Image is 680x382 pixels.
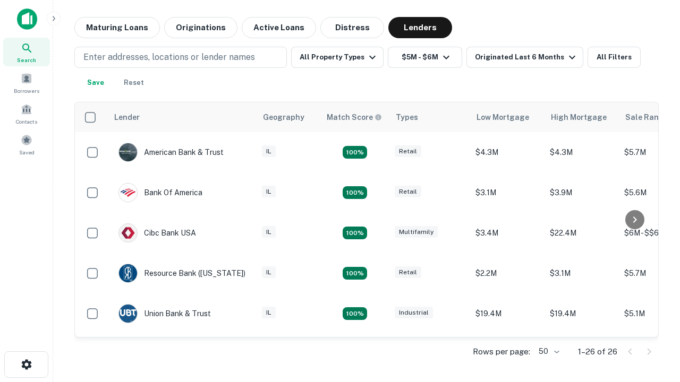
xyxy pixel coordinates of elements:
[3,130,50,159] a: Saved
[117,72,151,93] button: Reset
[545,334,619,374] td: $4M
[343,307,367,320] div: Matching Properties: 4, hasApolloMatch: undefined
[320,102,389,132] th: Capitalize uses an advanced AI algorithm to match your search with the best lender. The match sco...
[545,213,619,253] td: $22.4M
[395,145,421,158] div: Retail
[262,226,276,238] div: IL
[74,17,160,38] button: Maturing Loans
[119,264,137,282] img: picture
[327,111,380,123] h6: Match Score
[343,267,367,280] div: Matching Properties: 4, hasApolloMatch: undefined
[262,186,276,198] div: IL
[395,307,433,319] div: Industrial
[108,102,257,132] th: Lender
[395,266,421,279] div: Retail
[242,17,316,38] button: Active Loans
[389,102,470,132] th: Types
[79,72,113,93] button: Save your search to get updates of matches that match your search criteria.
[545,132,619,172] td: $4.3M
[83,51,255,64] p: Enter addresses, locations or lender names
[262,307,276,319] div: IL
[320,17,384,38] button: Distress
[343,186,367,199] div: Matching Properties: 4, hasApolloMatch: undefined
[545,293,619,334] td: $19.4M
[545,172,619,213] td: $3.9M
[470,172,545,213] td: $3.1M
[627,297,680,348] iframe: Chat Widget
[119,305,137,323] img: picture
[164,17,237,38] button: Originations
[3,68,50,97] a: Borrowers
[343,227,367,239] div: Matching Properties: 4, hasApolloMatch: undefined
[291,47,384,68] button: All Property Types
[578,345,617,358] p: 1–26 of 26
[477,111,529,124] div: Low Mortgage
[470,213,545,253] td: $3.4M
[470,132,545,172] td: $4.3M
[388,47,462,68] button: $5M - $6M
[551,111,607,124] div: High Mortgage
[262,266,276,279] div: IL
[470,253,545,293] td: $2.2M
[327,111,382,123] div: Capitalize uses an advanced AI algorithm to match your search with the best lender. The match sco...
[14,86,39,95] span: Borrowers
[473,345,530,358] p: Rows per page:
[395,226,438,238] div: Multifamily
[470,293,545,334] td: $19.4M
[3,99,50,128] a: Contacts
[545,253,619,293] td: $3.1M
[118,143,224,162] div: American Bank & Trust
[470,334,545,374] td: $4M
[343,146,367,159] div: Matching Properties: 7, hasApolloMatch: undefined
[3,38,50,66] a: Search
[534,344,561,359] div: 50
[470,102,545,132] th: Low Mortgage
[17,56,36,64] span: Search
[263,111,304,124] div: Geography
[475,51,579,64] div: Originated Last 6 Months
[114,111,140,124] div: Lender
[74,47,287,68] button: Enter addresses, locations or lender names
[119,184,137,202] img: picture
[396,111,418,124] div: Types
[262,145,276,158] div: IL
[119,224,137,242] img: picture
[466,47,583,68] button: Originated Last 6 Months
[17,8,37,30] img: capitalize-icon.png
[118,223,196,242] div: Cibc Bank USA
[588,47,641,68] button: All Filters
[257,102,320,132] th: Geography
[118,304,211,323] div: Union Bank & Trust
[16,117,37,126] span: Contacts
[19,148,35,157] span: Saved
[119,143,137,161] img: picture
[118,183,202,202] div: Bank Of America
[395,186,421,198] div: Retail
[388,17,452,38] button: Lenders
[118,264,245,283] div: Resource Bank ([US_STATE])
[545,102,619,132] th: High Mortgage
